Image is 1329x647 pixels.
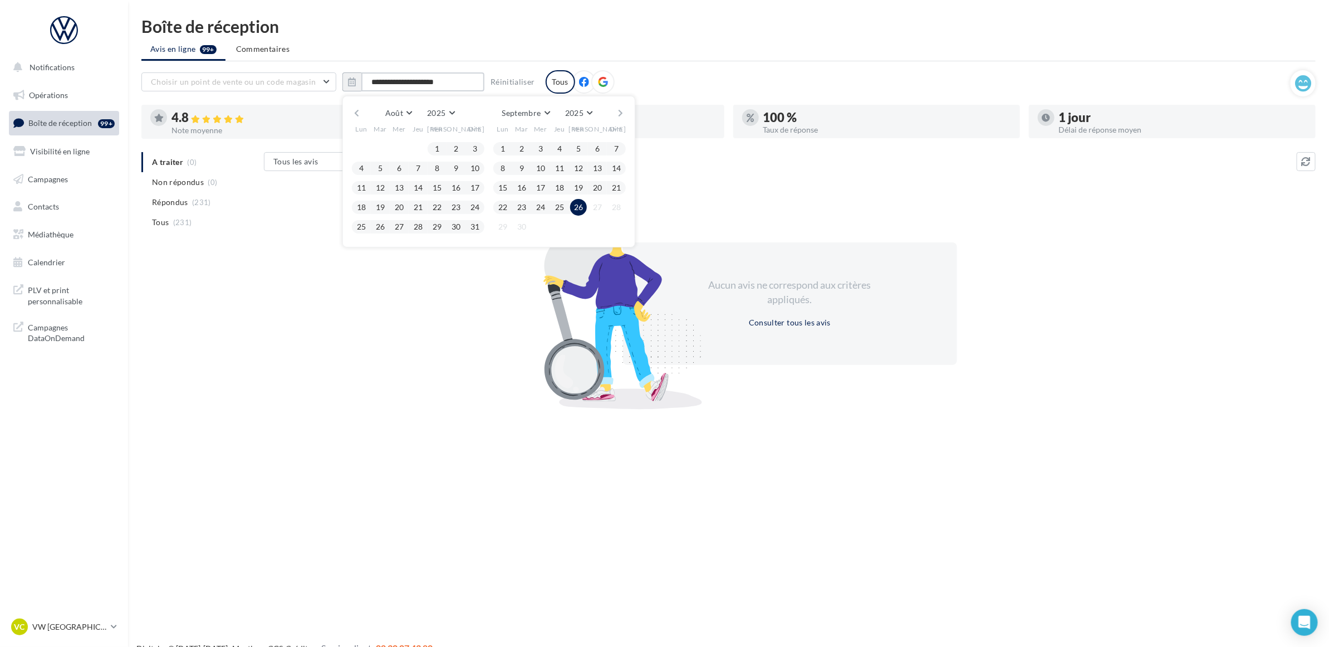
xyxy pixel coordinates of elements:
button: Août [381,105,416,121]
a: Médiathèque [7,223,121,246]
button: 23 [513,199,530,216]
button: 4 [551,140,568,157]
div: 1 jour [1059,111,1307,124]
a: PLV et print personnalisable [7,278,121,311]
button: 12 [372,179,389,196]
div: Tous [546,70,575,94]
span: PLV et print personnalisable [28,283,115,307]
div: Note moyenne [171,127,419,134]
a: Visibilité en ligne [7,140,121,163]
button: 9 [448,160,464,177]
button: 8 [494,160,511,177]
button: 18 [551,179,568,196]
button: 18 [353,199,370,216]
span: 2025 [565,108,583,118]
a: Contacts [7,195,121,218]
button: Choisir un point de vente ou un code magasin [141,72,336,91]
button: 13 [391,179,408,196]
div: 4.8 [171,111,419,124]
span: Lun [355,124,367,134]
button: 17 [532,179,549,196]
button: 14 [608,160,625,177]
button: 8 [429,160,445,177]
span: Jeu [554,124,565,134]
button: 15 [429,179,445,196]
button: 23 [448,199,464,216]
button: 13 [589,160,606,177]
button: 25 [353,218,370,235]
span: Notifications [30,62,75,72]
a: VC VW [GEOGRAPHIC_DATA] [9,616,119,638]
div: Aucun avis ne correspond aux critères appliqués. [694,278,886,307]
button: 1 [494,140,511,157]
span: Tous les avis [273,157,318,166]
div: Délai de réponse moyen [1059,126,1307,134]
button: 31 [467,218,483,235]
span: Calendrier [28,257,65,267]
button: 7 [608,140,625,157]
button: 17 [467,179,483,196]
button: 24 [467,199,483,216]
button: 19 [570,179,587,196]
span: Commentaires [236,43,290,55]
button: 2025 [561,105,597,121]
button: Tous les avis [264,152,375,171]
div: Boîte de réception [141,18,1316,35]
span: Mer [393,124,406,134]
button: 19 [372,199,389,216]
span: Mar [374,124,387,134]
button: 5 [372,160,389,177]
button: 28 [608,199,625,216]
span: Médiathèque [28,230,73,239]
button: 7 [410,160,426,177]
span: (0) [208,178,218,187]
button: 6 [589,140,606,157]
button: 16 [513,179,530,196]
button: 26 [372,218,389,235]
button: 30 [448,218,464,235]
a: Opérations [7,84,121,107]
span: Opérations [29,90,68,100]
button: 9 [513,160,530,177]
a: Campagnes DataOnDemand [7,315,121,348]
button: 3 [532,140,549,157]
span: Tous [152,217,169,228]
button: 5 [570,140,587,157]
button: 11 [551,160,568,177]
span: Septembre [502,108,541,118]
span: [PERSON_NAME] [569,124,626,134]
button: 27 [589,199,606,216]
span: Choisir un point de vente ou un code magasin [151,77,316,86]
p: VW [GEOGRAPHIC_DATA] [32,621,106,633]
span: Dim [468,124,482,134]
button: 26 [570,199,587,216]
span: Non répondus [152,177,204,188]
span: Mar [515,124,528,134]
button: 24 [532,199,549,216]
span: Jeu [413,124,424,134]
a: Calendrier [7,251,121,274]
button: 4 [353,160,370,177]
span: Répondus [152,197,188,208]
button: 27 [391,218,408,235]
button: Réinitialiser [486,75,540,89]
button: Septembre [498,105,555,121]
span: Contacts [28,202,59,211]
span: (231) [173,218,192,227]
div: 99+ [98,119,115,128]
button: 11 [353,179,370,196]
span: Dim [610,124,623,134]
span: (231) [192,198,211,207]
button: 22 [429,199,445,216]
span: [PERSON_NAME] [428,124,485,134]
button: 12 [570,160,587,177]
button: 28 [410,218,426,235]
button: 25 [551,199,568,216]
span: Visibilité en ligne [30,147,90,156]
button: 3 [467,140,483,157]
button: 14 [410,179,426,196]
span: Août [385,108,403,118]
button: 29 [429,218,445,235]
div: 100 % [763,111,1011,124]
span: Campagnes DataOnDemand [28,320,115,344]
